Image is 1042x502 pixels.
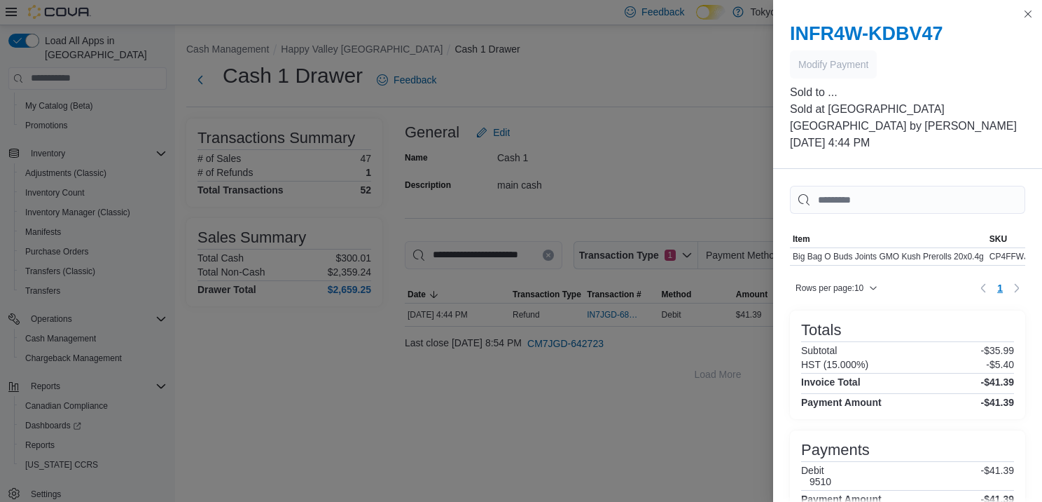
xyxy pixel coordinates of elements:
[981,345,1014,356] p: -$35.99
[801,345,837,356] h6: Subtotal
[986,359,1014,370] p: -$5.40
[801,465,831,476] h6: Debit
[790,101,1025,135] p: Sold at [GEOGRAPHIC_DATA] [GEOGRAPHIC_DATA] by [PERSON_NAME]
[975,280,992,297] button: Previous page
[992,277,1008,299] ul: Pagination for table: MemoryTable from EuiInMemoryTable
[1008,280,1025,297] button: Next page
[981,397,1014,408] h4: -$41.39
[992,277,1008,299] button: Page 1 of 1
[790,231,987,247] button: Item
[975,277,1025,299] nav: Pagination for table: MemoryTable from EuiInMemoryTable
[793,251,984,262] div: Big Bag O Buds Joints GMO Kush Prerolls 20x0.4g
[981,465,1014,487] p: -$41.39
[989,233,1007,245] span: SKU
[997,281,1003,295] span: 1
[810,476,831,487] h6: 9510
[790,22,1025,45] h2: INFR4W-KDBV47
[801,359,868,370] h6: HST (15.000%)
[790,135,1025,151] p: [DATE] 4:44 PM
[801,442,870,459] h3: Payments
[801,397,882,408] h4: Payment Amount
[790,280,883,297] button: Rows per page:10
[987,231,1036,247] button: SKU
[790,50,877,79] button: Modify Payment
[790,186,1025,214] input: This is a search bar. As you type, the results lower in the page will automatically filter.
[801,376,861,388] h4: Invoice Total
[796,283,863,294] span: Rows per page : 10
[793,233,810,245] span: Item
[1020,6,1036,22] button: Close this dialog
[790,84,1025,101] p: Sold to ...
[801,322,841,339] h3: Totals
[989,251,1034,262] span: CP4FFWJK
[981,376,1014,388] h4: -$41.39
[798,57,868,72] span: Modify Payment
